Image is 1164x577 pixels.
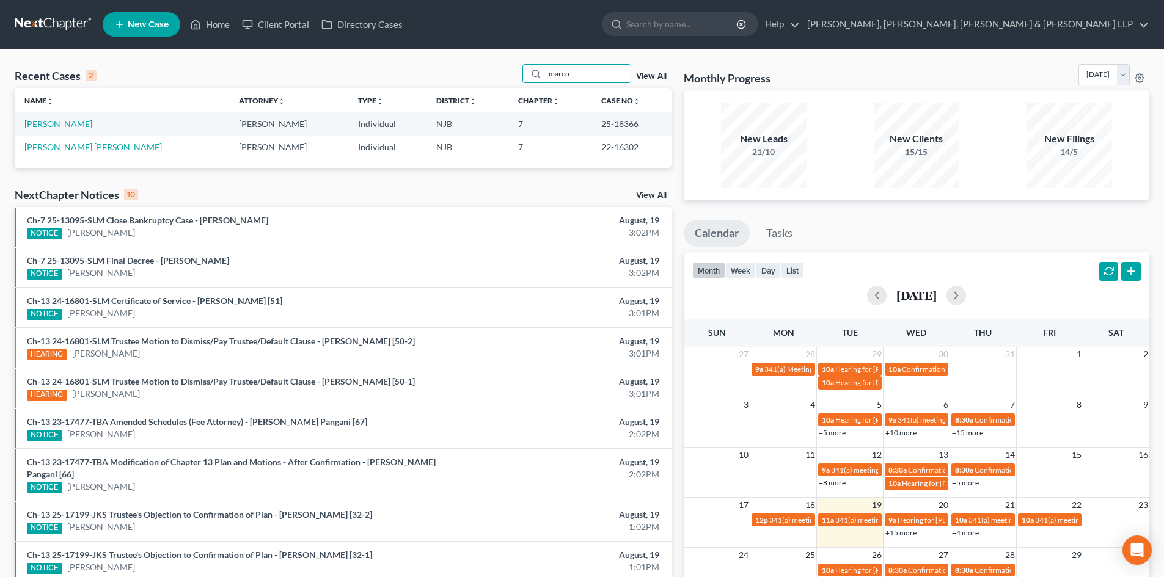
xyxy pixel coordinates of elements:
span: 26 [871,548,883,562]
td: 7 [508,136,591,158]
div: 1:01PM [456,561,659,573]
span: 8:30a [888,565,907,575]
span: Fri [1043,327,1056,338]
span: 10a [822,378,834,387]
span: 23 [1137,498,1149,512]
span: 25 [804,548,816,562]
i: unfold_more [46,98,54,105]
span: 341(a) Meeting for [PERSON_NAME] [764,365,883,374]
div: New Clients [874,132,959,146]
div: 14/5 [1027,146,1112,158]
span: 22 [1071,498,1083,512]
span: 27 [738,347,750,361]
a: [PERSON_NAME] [67,267,135,279]
div: August, 19 [456,416,659,428]
div: August, 19 [456,295,659,307]
span: Confirmation hearing for [PERSON_NAME] [975,415,1113,424]
span: 341(a) meeting for [PERSON_NAME] [769,515,887,524]
a: Ch-7 25-13095-SLM Final Decree - [PERSON_NAME] [27,255,229,266]
span: 341(a) meeting for [PERSON_NAME] [968,515,1086,524]
a: Typeunfold_more [358,96,384,105]
span: 29 [871,347,883,361]
button: list [781,262,804,278]
span: 10a [822,415,834,424]
span: 3 [742,397,750,412]
span: 9a [755,365,763,374]
div: HEARING [27,349,67,360]
a: Attorneyunfold_more [239,96,285,105]
span: 8:30a [955,465,973,474]
a: [PERSON_NAME] [72,347,140,360]
a: [PERSON_NAME] [67,521,135,533]
a: Ch-13 24-16801-SLM Certificate of Service - [PERSON_NAME] [51] [27,296,282,306]
a: +15 more [885,528,917,537]
a: Tasks [755,220,803,247]
a: Directory Cases [315,13,409,35]
a: [PERSON_NAME] [PERSON_NAME] [24,142,162,152]
span: 28 [1004,548,1016,562]
td: [PERSON_NAME] [229,136,348,158]
h3: Monthly Progress [684,71,771,85]
td: Individual [348,136,426,158]
div: NOTICE [27,482,62,493]
a: [PERSON_NAME] [67,307,135,319]
span: 17 [738,498,750,512]
div: NOTICE [27,563,62,574]
td: 25-18366 [591,112,672,135]
a: [PERSON_NAME] [24,118,92,129]
a: Ch-13 23-17477-TBA Amended Schedules (Fee Attorney) - [PERSON_NAME] Pangani [67] [27,416,367,427]
a: Calendar [684,220,750,247]
i: unfold_more [469,98,477,105]
a: Ch-13 25-17199-JKS Trustee's Objection to Confirmation of Plan - [PERSON_NAME] [32-1] [27,550,372,560]
span: Confirmation hearing for [PERSON_NAME] [908,465,1047,474]
span: Confirmation hearing for [PERSON_NAME] [975,565,1113,575]
div: 2 [86,70,97,81]
div: NOTICE [27,228,62,239]
div: August, 19 [456,376,659,388]
h2: [DATE] [896,289,937,302]
a: Client Portal [236,13,315,35]
a: Help [759,13,800,35]
span: 29 [1071,548,1083,562]
div: New Leads [721,132,807,146]
span: 13 [937,448,950,462]
a: [PERSON_NAME] [67,428,135,440]
div: August, 19 [456,214,659,227]
div: 3:02PM [456,227,659,239]
button: day [756,262,781,278]
button: month [692,262,725,278]
td: Individual [348,112,426,135]
span: New Case [128,20,169,29]
span: 9a [822,465,830,474]
span: Hearing for [PERSON_NAME] [835,565,931,575]
a: Case Nounfold_more [601,96,640,105]
span: 27 [937,548,950,562]
a: [PERSON_NAME] [67,227,135,239]
div: 3:02PM [456,267,659,279]
a: [PERSON_NAME] [67,481,135,493]
div: August, 19 [456,456,659,468]
span: 10a [888,365,901,374]
span: 12p [755,515,768,524]
div: NOTICE [27,269,62,280]
span: 2 [1142,347,1149,361]
span: 5 [876,397,883,412]
span: Hearing for [PERSON_NAME] & [PERSON_NAME] [898,515,1058,524]
td: 7 [508,112,591,135]
span: 10 [738,448,750,462]
div: August, 19 [456,509,659,521]
span: 16 [1137,448,1149,462]
a: +15 more [952,428,983,437]
a: [PERSON_NAME], [PERSON_NAME], [PERSON_NAME] & [PERSON_NAME] LLP [801,13,1149,35]
span: 8:30a [955,415,973,424]
a: Nameunfold_more [24,96,54,105]
span: Hearing for [PERSON_NAME] [835,415,931,424]
span: 10a [1022,515,1034,524]
i: unfold_more [633,98,640,105]
span: 4 [809,397,816,412]
a: View All [636,191,667,200]
div: August, 19 [456,335,659,347]
span: 9a [888,515,896,524]
a: Chapterunfold_more [518,96,560,105]
td: 22-16302 [591,136,672,158]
